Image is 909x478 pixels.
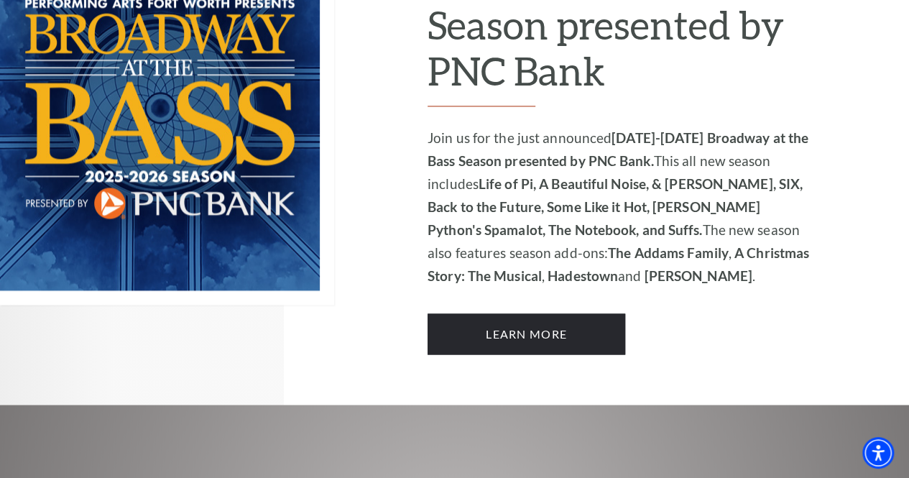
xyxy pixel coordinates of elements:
[428,129,808,169] strong: [DATE]-[DATE] Broadway at the Bass Season presented by PNC Bank.
[644,267,752,284] strong: [PERSON_NAME]
[428,313,625,354] a: Learn More 2025-2026 Broadway at the Bass Season presented by PNC Bank
[428,244,809,284] strong: A Christmas Story: The Musical
[428,127,816,288] p: Join us for the just announced This all new season includes The new season also features season a...
[862,437,894,469] div: Accessibility Menu
[608,244,729,261] strong: The Addams Family
[428,175,803,238] strong: Life of Pi, A Beautiful Noise, & [PERSON_NAME], SIX, Back to the Future, Some Like it Hot, [PERSO...
[548,267,618,284] strong: Hadestown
